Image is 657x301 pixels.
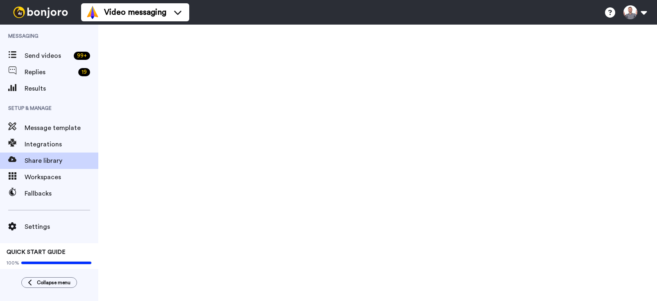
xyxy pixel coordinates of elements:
span: Share library [25,156,98,166]
span: Video messaging [104,7,166,18]
button: Collapse menu [21,277,77,288]
span: Integrations [25,139,98,149]
span: Collapse menu [37,279,70,286]
span: Send videos [25,51,70,61]
img: bj-logo-header-white.svg [10,7,71,18]
span: Results [25,84,98,93]
span: QUICK START GUIDE [7,249,66,255]
span: Fallbacks [25,189,98,198]
span: 100% [7,260,19,266]
span: Settings [25,222,98,232]
span: Workspaces [25,172,98,182]
div: 99 + [74,52,90,60]
span: Message template [25,123,98,133]
div: 19 [78,68,90,76]
img: vm-color.svg [86,6,99,19]
span: Replies [25,67,75,77]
